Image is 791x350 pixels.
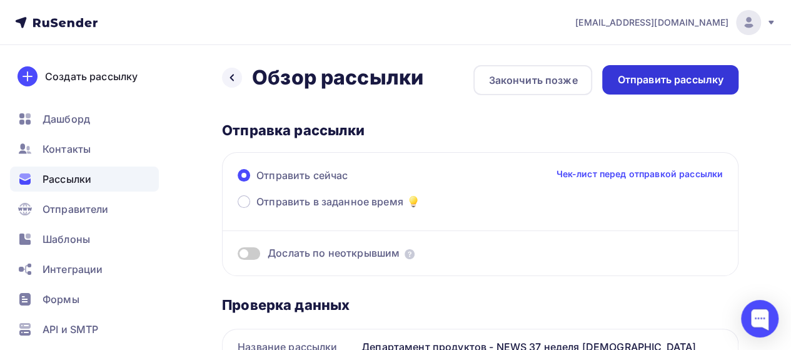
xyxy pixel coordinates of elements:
span: Отправить сейчас [256,168,348,183]
span: Отправители [43,202,109,217]
a: Рассылки [10,167,159,192]
a: Контакты [10,136,159,162]
p: С уважением, Команда ССК [6,116,303,141]
span: Шаблоны [43,232,90,247]
span: API и SMTP [43,322,98,337]
p: Подробная информация в файле «Департамент продуктов - NEWS 37 неделя 2025» [6,80,303,105]
h2: Обзор рассылки [252,65,423,90]
a: Формы [10,287,159,312]
p: Новости Департамента Продуктов: 1. Упаковочные материалы с логотипом Subjoy – поступление на скла... [6,31,303,68]
a: Чек-лист перед отправкой рассылки [556,168,723,180]
p: Уважаемые франчайзи, [6,6,303,19]
div: Отправить рассылку [617,73,723,87]
a: [EMAIL_ADDRESS][DOMAIN_NAME] [575,10,776,35]
div: Создать рассылку [45,69,138,84]
div: Закончить позже [488,73,577,88]
div: Проверка данных [222,296,738,314]
span: Дашборд [43,111,90,126]
span: Рассылки [43,172,91,187]
a: Отправители [10,197,159,222]
a: Дашборд [10,106,159,131]
span: Отправить в заданное время [256,194,403,209]
span: Контакты [43,142,91,157]
span: [EMAIL_ADDRESS][DOMAIN_NAME] [575,16,728,29]
span: Формы [43,292,79,307]
span: Дослать по неоткрывшим [268,246,400,260]
a: Отписаться от рассылки [6,154,106,164]
a: Шаблоны [10,227,159,252]
span: Интеграции [43,262,103,277]
div: Отправка рассылки [222,121,738,139]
